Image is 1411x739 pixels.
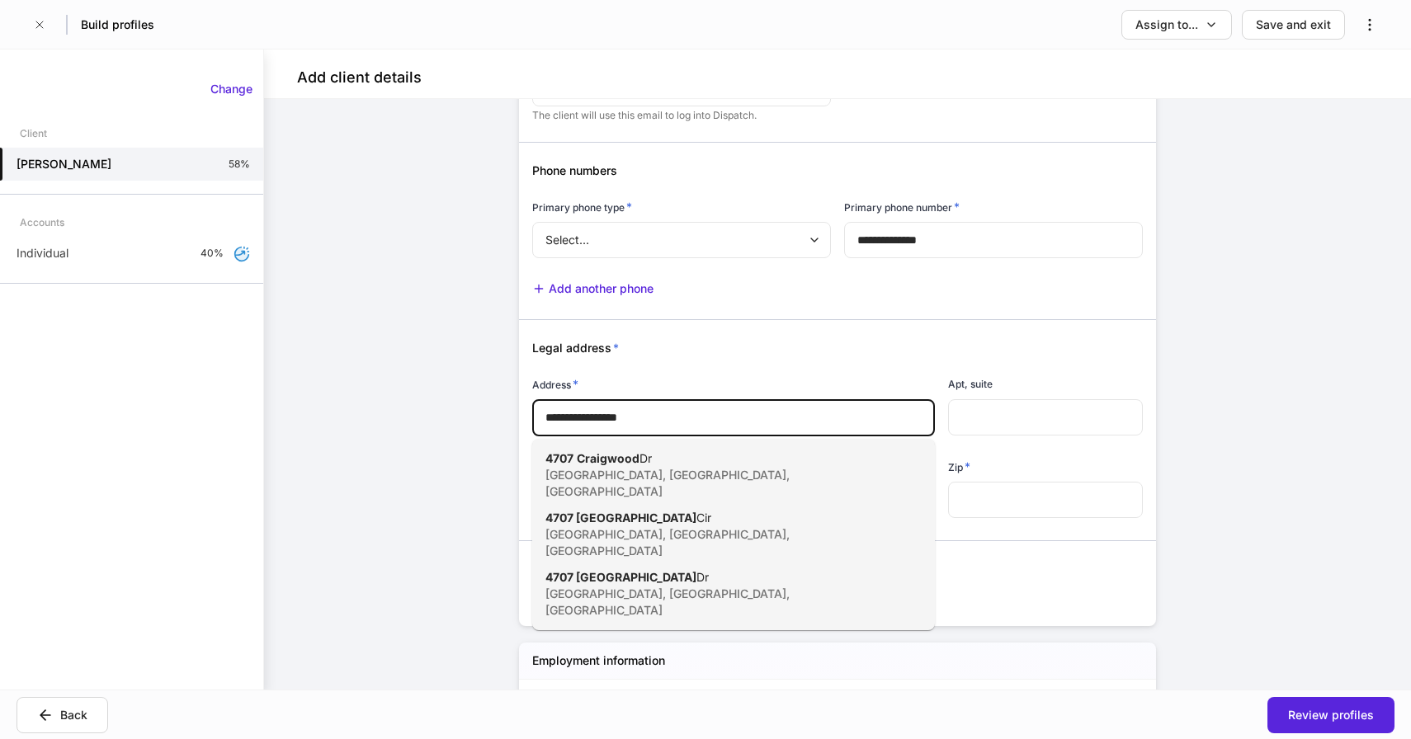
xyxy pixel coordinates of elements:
h6: Address [532,376,578,393]
div: Assign to... [1135,16,1198,33]
button: Assign to... [1121,10,1232,40]
p: The client will use this email to log into Dispatch. [532,109,831,122]
div: Save and exit [1256,16,1331,33]
h6: Apt, suite [948,376,993,392]
span: Cir [696,511,711,525]
span: Craigwood [577,451,639,465]
div: Select... [532,222,830,258]
div: Mailing address (if different) [519,541,1143,577]
span: Dr [639,451,652,465]
div: Client [20,119,47,148]
h6: Primary phone type [532,199,632,215]
div: Review profiles [1288,707,1374,723]
div: Phone numbers [519,143,1143,179]
button: Change [200,76,263,102]
button: Add another phone [532,280,654,298]
h6: Zip [948,459,970,475]
p: 58% [229,158,250,171]
div: Change [210,81,252,97]
div: Legal address [519,320,1143,356]
h5: Build profiles [81,16,154,33]
button: Review profiles [1267,697,1394,733]
div: Back [60,707,87,723]
h5: [PERSON_NAME] [17,156,111,172]
span: Dr [696,570,709,584]
span: 4707 [545,451,573,465]
button: Save and exit [1242,10,1345,40]
button: Back [17,697,108,733]
h6: Primary phone number [844,199,960,215]
p: Individual [17,245,68,261]
span: 4707 [GEOGRAPHIC_DATA] [545,570,696,584]
h5: Employment information [532,652,665,669]
div: [GEOGRAPHIC_DATA], [GEOGRAPHIC_DATA], [GEOGRAPHIC_DATA] [545,526,885,559]
div: [GEOGRAPHIC_DATA], [GEOGRAPHIC_DATA], [GEOGRAPHIC_DATA] [545,586,885,619]
div: Accounts [20,208,64,237]
div: [GEOGRAPHIC_DATA], [GEOGRAPHIC_DATA], [GEOGRAPHIC_DATA] [545,467,885,500]
p: 40% [201,247,224,260]
span: 4707 [GEOGRAPHIC_DATA] [545,511,696,525]
h4: Add client details [297,68,422,87]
